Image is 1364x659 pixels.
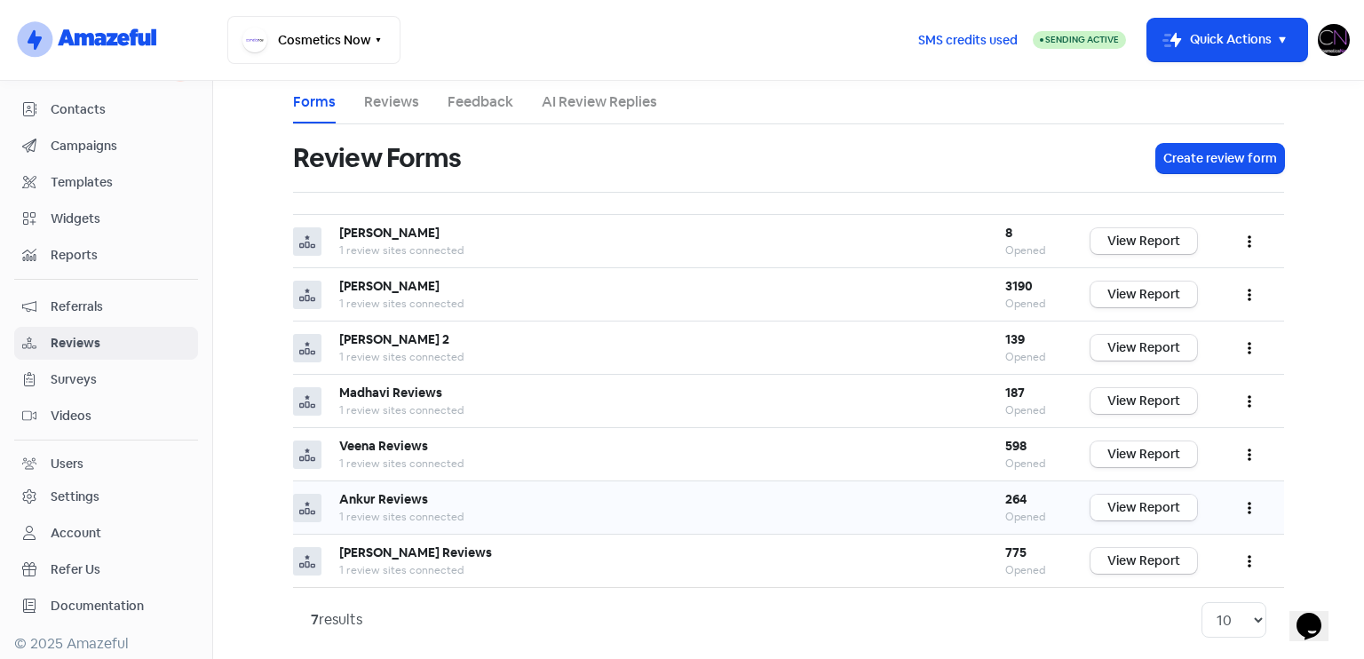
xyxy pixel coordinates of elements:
[542,91,657,113] a: AI Review Replies
[448,91,513,113] a: Feedback
[903,29,1033,48] a: SMS credits used
[339,243,464,258] span: 1 review sites connected
[1005,544,1027,560] b: 775
[14,93,198,126] a: Contacts
[1090,441,1197,467] a: View Report
[51,137,190,155] span: Campaigns
[339,278,440,294] b: [PERSON_NAME]
[1005,331,1025,347] b: 139
[1005,402,1055,418] div: Opened
[339,491,428,507] b: Ankur Reviews
[339,510,464,524] span: 1 review sites connected
[51,246,190,265] span: Reports
[293,130,461,187] h1: Review Forms
[918,31,1018,50] span: SMS credits used
[227,16,400,64] button: Cosmetics Now
[51,370,190,389] span: Surveys
[1318,24,1350,56] img: User
[1005,456,1055,472] div: Opened
[14,363,198,396] a: Surveys
[1090,228,1197,254] a: View Report
[364,91,419,113] a: Reviews
[339,403,464,417] span: 1 review sites connected
[339,331,449,347] b: [PERSON_NAME] 2
[14,480,198,513] a: Settings
[14,553,198,586] a: Refer Us
[14,448,198,480] a: Users
[51,407,190,425] span: Videos
[1005,242,1055,258] div: Opened
[51,455,83,473] div: Users
[339,297,464,311] span: 1 review sites connected
[1090,282,1197,307] a: View Report
[14,633,198,655] div: © 2025 Amazeful
[311,609,362,631] div: results
[1045,34,1119,45] span: Sending Active
[14,166,198,199] a: Templates
[51,210,190,228] span: Widgets
[339,563,464,577] span: 1 review sites connected
[1147,19,1307,61] button: Quick Actions
[51,597,190,615] span: Documentation
[339,350,464,364] span: 1 review sites connected
[1090,495,1197,520] a: View Report
[14,130,198,163] a: Campaigns
[339,457,464,471] span: 1 review sites connected
[14,327,198,360] a: Reviews
[51,298,190,316] span: Referrals
[14,400,198,433] a: Videos
[1156,144,1284,173] button: Create review form
[14,290,198,323] a: Referrals
[293,91,336,113] a: Forms
[14,590,198,623] a: Documentation
[1005,562,1055,578] div: Opened
[51,560,190,579] span: Refer Us
[339,438,428,454] b: Veena Reviews
[14,202,198,235] a: Widgets
[1005,509,1055,525] div: Opened
[339,225,440,241] b: [PERSON_NAME]
[1005,438,1027,454] b: 598
[339,544,492,560] b: [PERSON_NAME] Reviews
[14,239,198,272] a: Reports
[1090,388,1197,414] a: View Report
[311,610,319,629] strong: 7
[1005,491,1027,507] b: 264
[51,100,190,119] span: Contacts
[1090,335,1197,361] a: View Report
[1005,225,1012,241] b: 8
[339,385,442,401] b: Madhavi Reviews
[51,334,190,353] span: Reviews
[1005,278,1033,294] b: 3190
[1289,588,1346,641] iframe: chat widget
[51,488,99,506] div: Settings
[1090,548,1197,574] a: View Report
[51,173,190,192] span: Templates
[14,517,198,550] a: Account
[1033,29,1126,51] a: Sending Active
[1005,296,1055,312] div: Opened
[51,524,101,543] div: Account
[1005,349,1055,365] div: Opened
[1005,385,1025,401] b: 187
